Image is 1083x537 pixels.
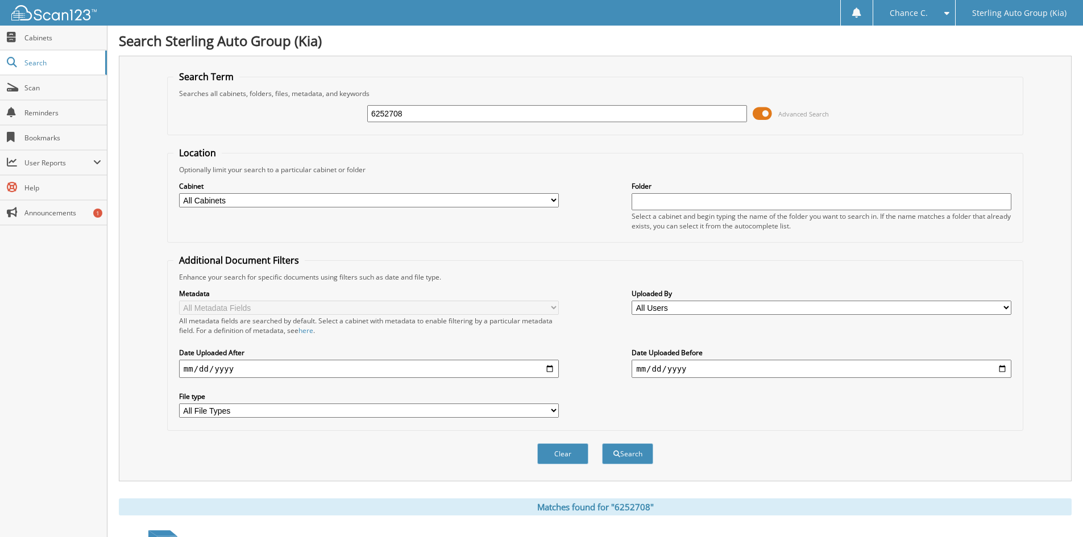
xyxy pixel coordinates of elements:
[632,211,1011,231] div: Select a cabinet and begin typing the name of the folder you want to search in. If the name match...
[179,181,559,191] label: Cabinet
[890,10,928,16] span: Chance C.
[93,209,102,218] div: 1
[24,83,101,93] span: Scan
[173,89,1017,98] div: Searches all cabinets, folders, files, metadata, and keywords
[632,360,1011,378] input: end
[24,158,93,168] span: User Reports
[602,443,653,464] button: Search
[24,208,101,218] span: Announcements
[179,316,559,335] div: All metadata fields are searched by default. Select a cabinet with metadata to enable filtering b...
[173,70,239,83] legend: Search Term
[24,183,101,193] span: Help
[119,498,1072,515] div: Matches found for "6252708"
[537,443,588,464] button: Clear
[632,348,1011,357] label: Date Uploaded Before
[179,360,559,378] input: start
[632,289,1011,298] label: Uploaded By
[173,165,1017,174] div: Optionally limit your search to a particular cabinet or folder
[632,181,1011,191] label: Folder
[298,326,313,335] a: here
[179,392,559,401] label: File type
[119,31,1072,50] h1: Search Sterling Auto Group (Kia)
[24,58,99,68] span: Search
[778,110,829,118] span: Advanced Search
[173,254,305,267] legend: Additional Document Filters
[24,108,101,118] span: Reminders
[179,289,559,298] label: Metadata
[179,348,559,357] label: Date Uploaded After
[11,5,97,20] img: scan123-logo-white.svg
[173,272,1017,282] div: Enhance your search for specific documents using filters such as date and file type.
[24,133,101,143] span: Bookmarks
[173,147,222,159] legend: Location
[972,10,1067,16] span: Sterling Auto Group (Kia)
[24,33,101,43] span: Cabinets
